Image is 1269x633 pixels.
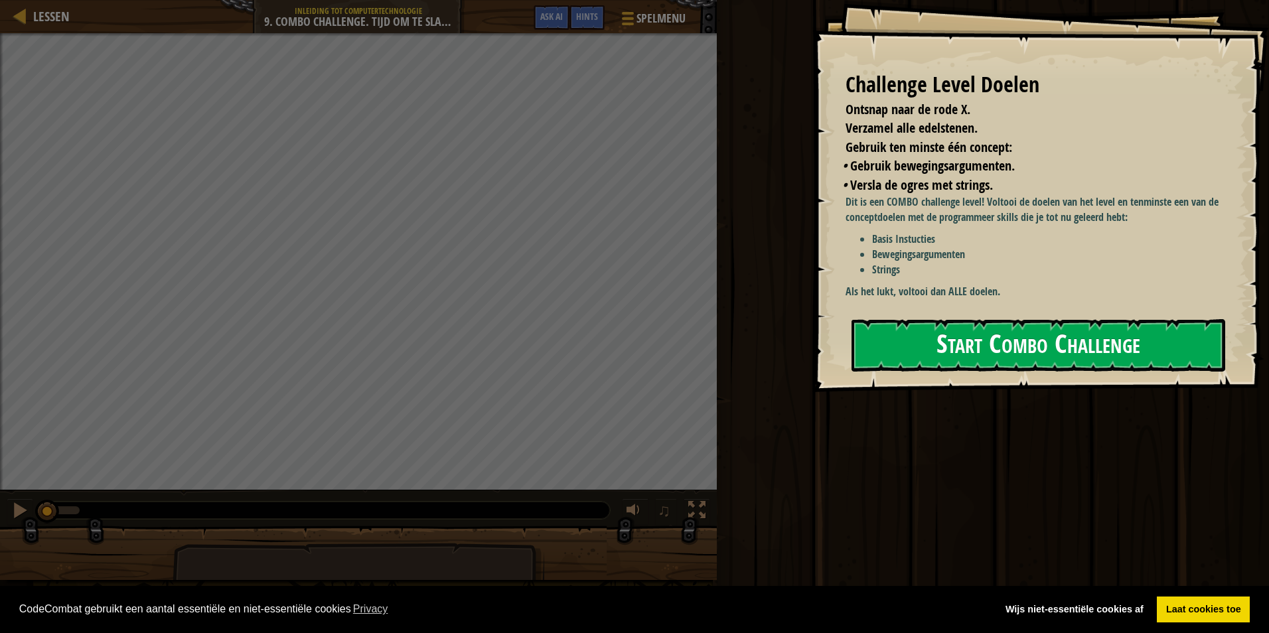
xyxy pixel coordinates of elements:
[842,176,1219,195] li: Versla de ogres met strings.
[842,157,1219,176] li: Gebruik bewegingsargumenten.
[33,7,70,25] span: Lessen
[852,319,1225,372] button: Start Combo Challenge
[540,10,563,23] span: Ask AI
[842,157,847,175] i: •
[655,498,678,526] button: ♫
[829,119,1219,138] li: Verzamel alle edelstenen.
[846,284,1232,299] p: Als het lukt, voltooi dan ALLE doelen.
[611,5,694,36] button: Spelmenu
[846,119,978,137] span: Verzamel alle edelstenen.
[636,10,686,27] span: Spelmenu
[829,138,1219,157] li: Gebruik ten minste één concept:
[846,100,970,118] span: Ontsnap naar de rode X.
[872,232,1232,247] li: Basis Instucties
[872,247,1232,262] li: Bewegingsargumenten
[842,176,847,194] i: •
[846,194,1232,225] p: Dit is een COMBO challenge level! Voltooi de doelen van het level en tenminste een van de concept...
[576,10,598,23] span: Hints
[622,498,648,526] button: Volume aanpassen
[846,138,1012,156] span: Gebruik ten minste één concept:
[684,498,710,526] button: Schakel naar volledig scherm
[7,498,33,526] button: Ctrl + P: Pause
[872,262,1232,277] li: Strings
[846,70,1223,100] div: Challenge Level Doelen
[534,5,569,30] button: Ask AI
[19,599,986,619] span: CodeCombat gebruikt een aantal essentiële en niet-essentiële cookies
[850,176,993,194] span: Versla de ogres met strings.
[658,500,671,520] span: ♫
[27,7,70,25] a: Lessen
[351,599,390,619] a: learn more about cookies
[829,100,1219,119] li: Ontsnap naar de rode X.
[850,157,1015,175] span: Gebruik bewegingsargumenten.
[1157,597,1250,623] a: allow cookies
[996,597,1152,623] a: deny cookies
